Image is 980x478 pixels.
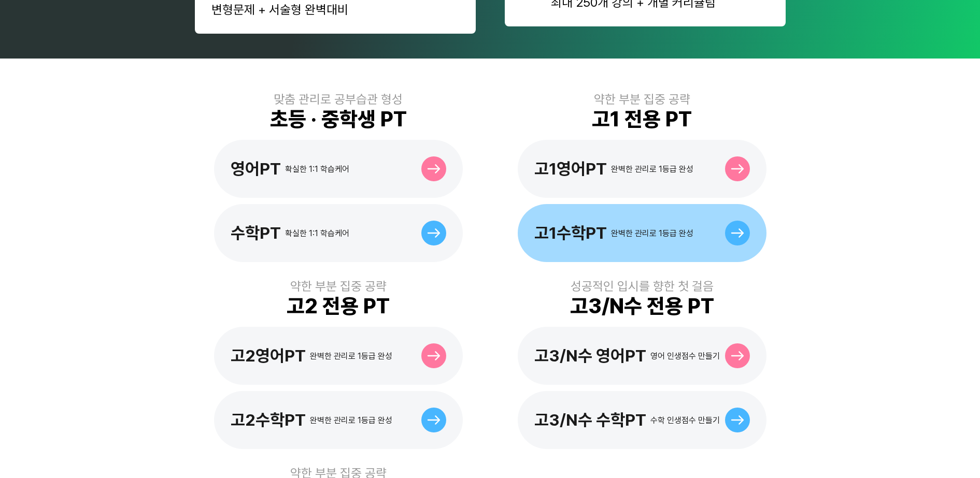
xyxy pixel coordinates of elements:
[611,164,693,174] div: 완벽한 관리로 1등급 완성
[611,228,693,238] div: 완벽한 관리로 1등급 완성
[285,164,349,174] div: 확실한 1:1 학습케어
[592,107,692,132] div: 고1 전용 PT
[534,159,607,179] div: 고1영어PT
[270,107,407,132] div: 초등 · 중학생 PT
[570,294,714,318] div: 고3/N수 전용 PT
[231,223,281,243] div: 수학PT
[594,92,690,107] div: 약한 부분 집중 공략
[231,346,306,366] div: 고2영어PT
[211,2,459,17] div: 변형문제 + 서술형 완벽대비
[287,294,390,318] div: 고2 전용 PT
[571,279,714,294] div: 성공적인 입시를 향한 첫 걸음
[534,223,607,243] div: 고1수학PT
[290,279,387,294] div: 약한 부분 집중 공략
[231,159,281,179] div: 영어PT
[650,415,720,425] div: 수학 인생점수 만들기
[650,351,720,361] div: 영어 인생점수 만들기
[534,346,646,366] div: 고3/N수 영어PT
[310,415,392,425] div: 완벽한 관리로 1등급 완성
[534,410,646,430] div: 고3/N수 수학PT
[231,410,306,430] div: 고2수학PT
[285,228,349,238] div: 확실한 1:1 학습케어
[274,92,403,107] div: 맞춤 관리로 공부습관 형성
[310,351,392,361] div: 완벽한 관리로 1등급 완성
